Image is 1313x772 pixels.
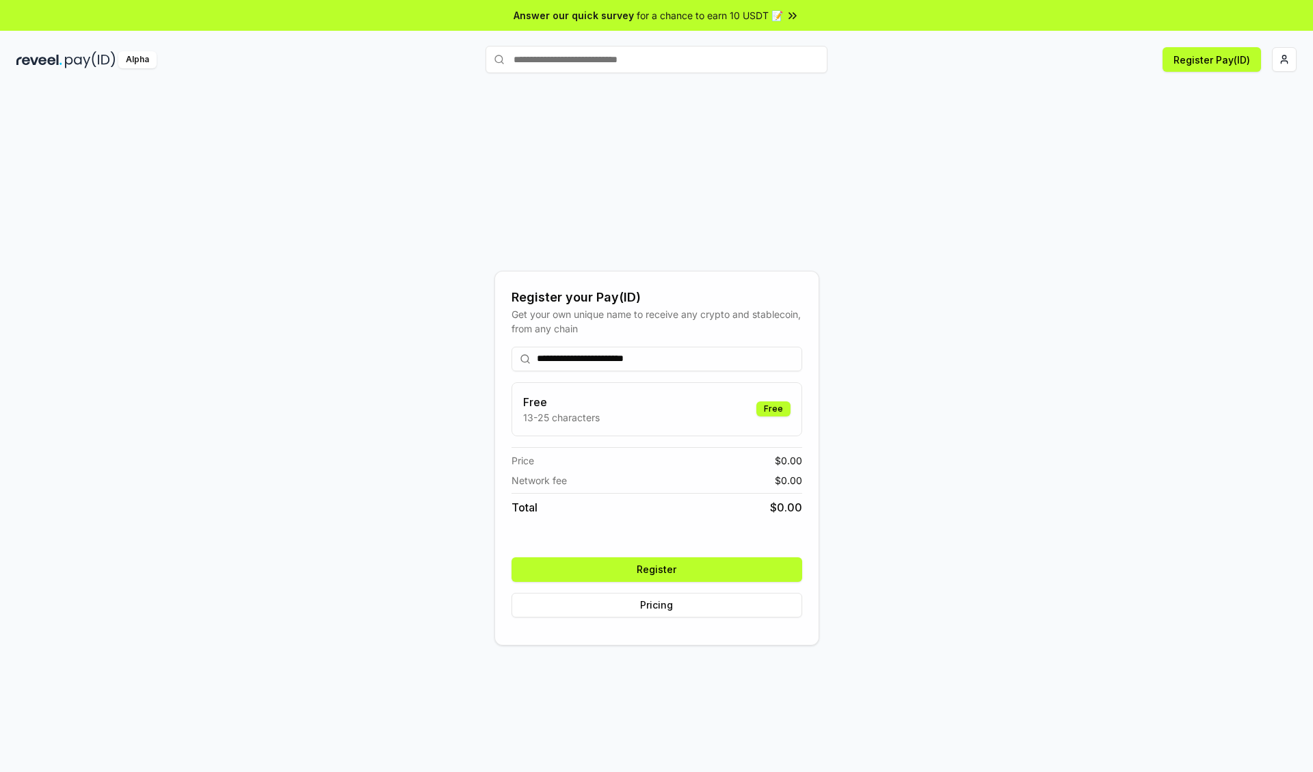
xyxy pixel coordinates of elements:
[118,51,157,68] div: Alpha
[65,51,116,68] img: pay_id
[514,8,634,23] span: Answer our quick survey
[512,557,802,582] button: Register
[16,51,62,68] img: reveel_dark
[637,8,783,23] span: for a chance to earn 10 USDT 📝
[1163,47,1261,72] button: Register Pay(ID)
[770,499,802,516] span: $ 0.00
[512,288,802,307] div: Register your Pay(ID)
[512,499,538,516] span: Total
[775,453,802,468] span: $ 0.00
[775,473,802,488] span: $ 0.00
[523,410,600,425] p: 13-25 characters
[512,453,534,468] span: Price
[523,394,600,410] h3: Free
[756,401,791,416] div: Free
[512,473,567,488] span: Network fee
[512,593,802,617] button: Pricing
[512,307,802,336] div: Get your own unique name to receive any crypto and stablecoin, from any chain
